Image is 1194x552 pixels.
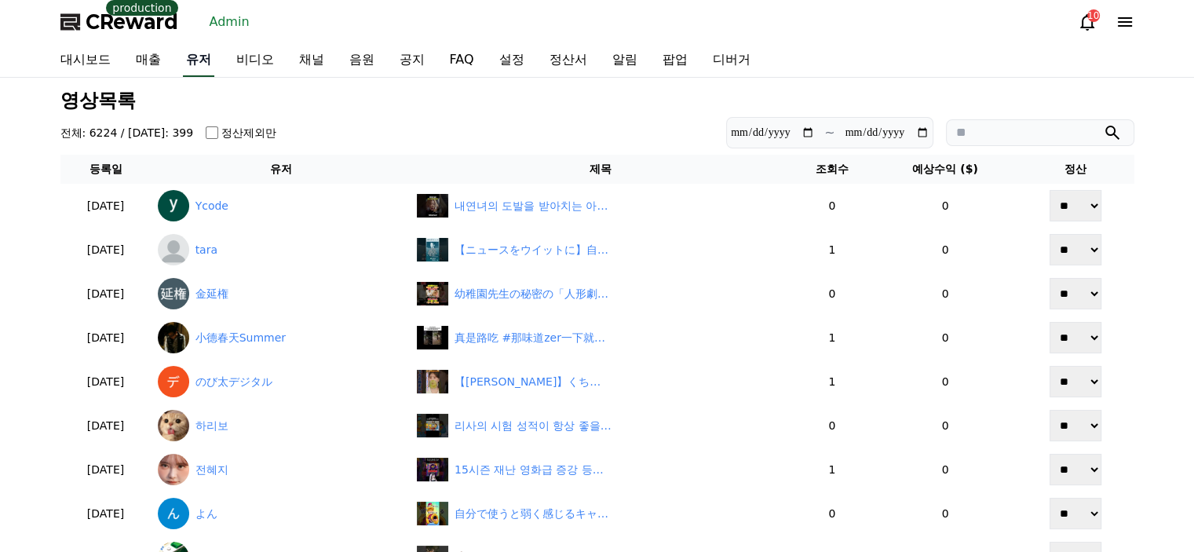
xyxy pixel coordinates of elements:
[874,155,1017,184] th: 예상수익 ($)
[455,242,612,258] div: 【ニュースをウイットに】自民・小林鷹之氏「責任の取り方考えて」 #shorts #小林鷹之 #自民党 #総裁選
[60,360,152,404] td: [DATE]
[874,404,1017,448] td: 0
[791,316,874,360] td: 1
[337,44,387,77] a: 음원
[158,410,404,441] a: 하리보
[455,462,612,478] div: 15시즌 재난 영화급 증강 등장! #tft #롤토체스
[60,155,152,184] th: 등록일
[152,155,411,184] th: 유저
[60,316,152,360] td: [DATE]
[417,238,784,261] a: 【ニュースをウイットに】自民・小林鷹之氏「責任の取り方考えて」 #shorts #小林鷹之 #自民党 #総裁選 【ニュースをウイットに】自民・小林鷹之氏「責任の取り方考えて」 #shorts #...
[60,228,152,272] td: [DATE]
[130,465,177,477] span: Messages
[487,44,537,77] a: 설정
[417,458,448,481] img: 15시즌 재난 영화급 증강 등장! #tft #롤토체스
[232,464,271,477] span: Settings
[791,492,874,536] td: 0
[417,194,784,218] a: 내연녀의 도발을 받아치는 아내의 한방 | 상간녀에게 빙의 되었습니다 #숏차 #shortcha #상간녀에게빙의되었습니다 #kdrama #숏드라마
[158,498,404,529] a: よん
[1087,9,1100,22] div: 10
[158,322,189,353] img: 小德春天Summer
[874,448,1017,492] td: 0
[455,418,612,434] div: 리사의 시험 성적이 항상 좋을 수 있었던 충격적인 비밀
[224,44,287,77] a: 비디오
[824,123,834,142] p: ~
[417,370,448,393] img: 【戸北美月】くちぱっちの顔まねをしちゃう美人すぎるお天気キャスターみーちゃん！【ウェザーニュースLiVE切り抜き】 #かわいい
[158,322,404,353] a: 小德春天Summer
[874,316,1017,360] td: 0
[791,360,874,404] td: 1
[791,184,874,228] td: 0
[158,410,189,441] img: 하리보
[287,44,337,77] a: 채널
[455,198,612,214] div: 내연녀의 도발을 받아치는 아내의 한방 | 상간녀에게 빙의 되었습니다 #숏차 #shortcha #상간녀에게빙의되었습니다 #kdrama #숏드라마
[874,184,1017,228] td: 0
[158,190,189,221] img: Ycode
[158,278,189,309] img: 金延権
[387,44,437,77] a: 공지
[48,44,123,77] a: 대시보드
[411,155,791,184] th: 제목
[417,238,448,261] img: 【ニュースをウイットに】自民・小林鷹之氏「責任の取り方考えて」 #shorts #小林鷹之 #自民党 #総裁選
[791,448,874,492] td: 1
[158,278,404,309] a: 金延権
[417,458,784,481] a: 15시즌 재난 영화급 증강 등장! #tft #롤토체스 15시즌 재난 영화급 증강 등장! #tft #롤토체스
[650,44,700,77] a: 팝업
[791,404,874,448] td: 0
[1017,155,1134,184] th: 정산
[455,506,612,522] div: 自分で使うと弱く感じるキャラ3選#ブロスタ #shorts
[203,441,301,480] a: Settings
[60,125,194,141] h4: 전체: 6224 / [DATE]: 399
[874,228,1017,272] td: 0
[158,190,404,221] a: Ycode
[874,360,1017,404] td: 0
[221,125,276,141] label: 정산제외만
[417,194,448,218] img: default.jpg
[417,282,784,305] a: 幼稚園先生の秘密の「人形劇」素手と赤い爪、その奥に潜む「布一枚」の誘惑 #シニア #シニア恋愛 #シニアライフ #朗読 #熟年恋愛 #50代 #60代 #70代 #大人の恋愛 幼稚園先生の秘密の...
[123,44,173,77] a: 매출
[60,9,178,35] a: CReward
[537,44,600,77] a: 정산서
[158,366,404,397] a: のび太デジタル
[700,44,763,77] a: 디버거
[60,492,152,536] td: [DATE]
[86,9,178,35] span: CReward
[60,272,152,316] td: [DATE]
[183,44,214,77] a: 유저
[60,184,152,228] td: [DATE]
[158,454,189,485] img: 전혜지
[791,155,874,184] th: 조회수
[1078,13,1097,31] a: 10
[158,498,189,529] img: よん
[158,234,189,265] img: tara
[40,464,68,477] span: Home
[5,441,104,480] a: Home
[455,286,612,302] div: 幼稚園先生の秘密の「人形劇」素手と赤い爪、その奥に潜む「布一枚」の誘惑 #シニア #シニア恋愛 #シニアライフ #朗読 #熟年恋愛 #50代 #60代 #70代 #大人の恋愛
[417,370,784,393] a: 【戸北美月】くちぱっちの顔まねをしちゃう美人すぎるお天気キャスターみーちゃん！【ウェザーニュースLiVE切り抜き】 #かわいい 【[PERSON_NAME]】くちぱっちの顔まねをしちゃう美人すぎ...
[158,454,404,485] a: 전혜지
[203,9,256,35] a: Admin
[104,441,203,480] a: Messages
[60,90,1134,111] h3: 영상목록
[417,414,448,437] img: 리사의 시험 성적이 항상 좋을 수 있었던 충격적인 비밀
[455,330,612,346] div: 真是路吃 #那味道zer一下就上來了
[791,228,874,272] td: 1
[60,448,152,492] td: [DATE]
[417,282,448,305] img: 幼稚園先生の秘密の「人形劇」素手と赤い爪、その奥に潜む「布一枚」の誘惑 #シニア #シニア恋愛 #シニアライフ #朗読 #熟年恋愛 #50代 #60代 #70代 #大人の恋愛
[874,272,1017,316] td: 0
[417,502,448,525] img: 自分で使うと弱く感じるキャラ3選#ブロスタ #shorts
[417,326,448,349] img: 真是路吃 #那味道zer一下就上來了
[455,374,612,390] div: 【戸北美月】くちぱっちの顔まねをしちゃう美人すぎるお天気キャスターみーちゃん！【ウェザーニュースLiVE切り抜き】 #かわいい
[417,502,784,525] a: 自分で使うと弱く感じるキャラ3選#ブロスタ #shorts 自分で使うと弱く感じるキャラ3選#ブロスタ #shorts
[60,404,152,448] td: [DATE]
[600,44,650,77] a: 알림
[158,234,404,265] a: tara
[158,366,189,397] img: のび太デジタル
[874,492,1017,536] td: 0
[417,326,784,349] a: 真是路吃 #那味道zer一下就上來了 真是路吃 #那味道zer一下就上來了
[417,414,784,437] a: 리사의 시험 성적이 항상 좋을 수 있었던 충격적인 비밀 리사의 시험 성적이 항상 좋을 수 있었던 충격적인 비밀
[791,272,874,316] td: 0
[437,44,487,77] a: FAQ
